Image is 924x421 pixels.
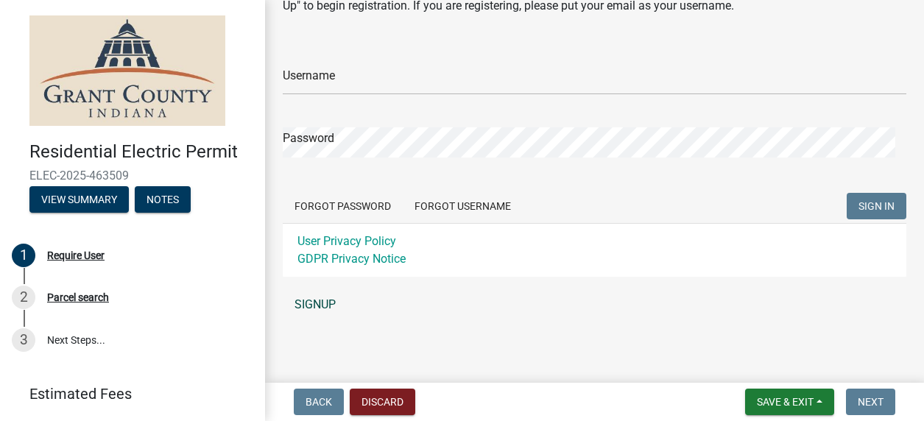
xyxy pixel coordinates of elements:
[29,141,253,163] h4: Residential Electric Permit
[12,328,35,352] div: 3
[846,389,895,415] button: Next
[47,250,105,261] div: Require User
[858,200,895,212] span: SIGN IN
[403,193,523,219] button: Forgot Username
[29,186,129,213] button: View Summary
[745,389,834,415] button: Save & Exit
[47,292,109,303] div: Parcel search
[306,396,332,408] span: Back
[350,389,415,415] button: Discard
[847,193,906,219] button: SIGN IN
[12,286,35,309] div: 2
[12,379,241,408] a: Estimated Fees
[858,396,884,408] span: Next
[297,234,396,248] a: User Privacy Policy
[757,396,814,408] span: Save & Exit
[297,252,406,266] a: GDPR Privacy Notice
[294,389,344,415] button: Back
[283,290,906,319] a: SIGNUP
[29,194,129,206] wm-modal-confirm: Summary
[135,194,191,206] wm-modal-confirm: Notes
[29,169,236,183] span: ELEC-2025-463509
[29,15,225,126] img: Grant County, Indiana
[283,193,403,219] button: Forgot Password
[135,186,191,213] button: Notes
[12,244,35,267] div: 1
